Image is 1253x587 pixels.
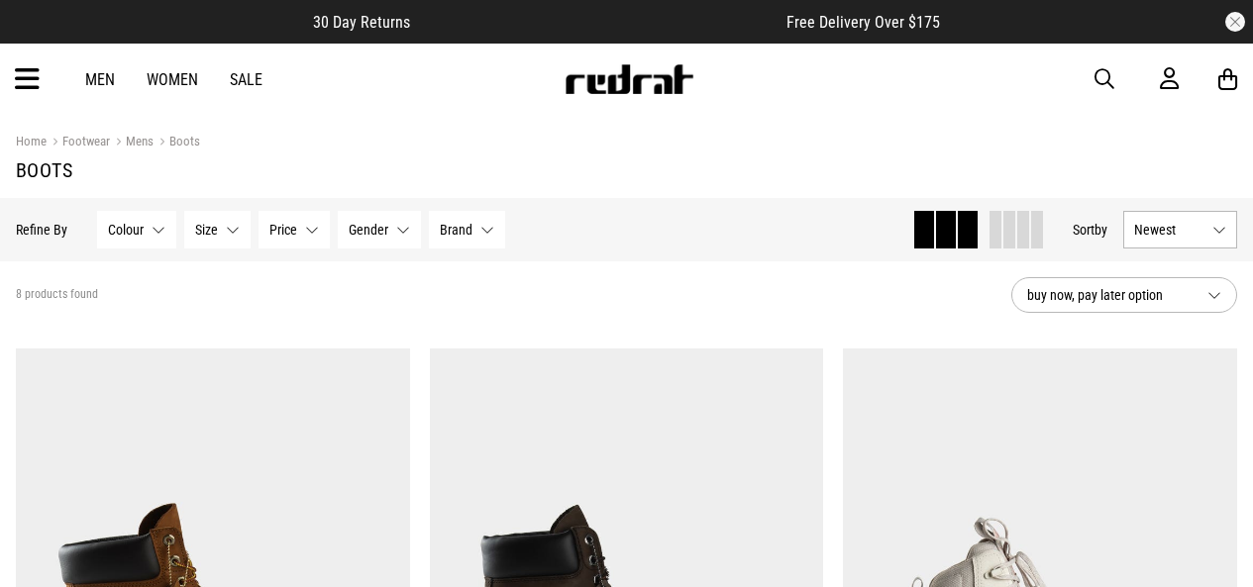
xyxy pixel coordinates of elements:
button: Brand [429,211,505,248]
span: Price [269,222,297,238]
button: Gender [338,211,421,248]
img: Redrat logo [564,64,694,94]
button: Newest [1123,211,1237,248]
span: Newest [1134,222,1204,238]
span: buy now, pay later option [1027,283,1192,307]
a: Mens [110,134,154,152]
span: Colour [108,222,144,238]
a: Sale [230,70,262,89]
span: Brand [440,222,472,238]
span: Size [195,222,218,238]
button: Size [184,211,251,248]
span: 8 products found [16,287,98,303]
iframe: Customer reviews powered by Trustpilot [450,12,747,32]
a: Footwear [47,134,110,152]
button: Colour [97,211,176,248]
a: Home [16,134,47,148]
a: Boots [154,134,200,152]
a: Women [147,70,198,89]
span: by [1095,222,1107,238]
button: Sortby [1073,218,1107,242]
p: Refine By [16,222,67,238]
span: Free Delivery Over $175 [786,13,940,32]
h1: Boots [16,158,1237,182]
span: Gender [349,222,388,238]
button: Price [259,211,330,248]
span: 30 Day Returns [313,13,410,32]
button: buy now, pay later option [1011,277,1237,313]
a: Men [85,70,115,89]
